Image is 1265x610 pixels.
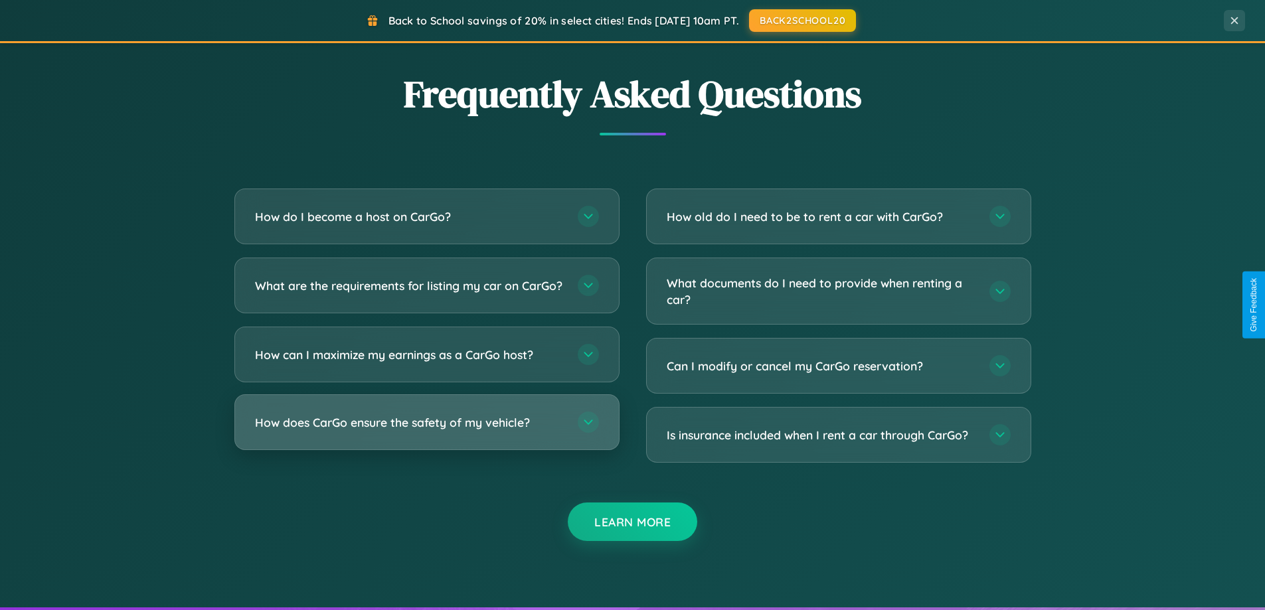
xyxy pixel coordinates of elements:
[255,277,564,294] h3: What are the requirements for listing my car on CarGo?
[667,208,976,225] h3: How old do I need to be to rent a car with CarGo?
[667,427,976,443] h3: Is insurance included when I rent a car through CarGo?
[388,14,739,27] span: Back to School savings of 20% in select cities! Ends [DATE] 10am PT.
[255,414,564,431] h3: How does CarGo ensure the safety of my vehicle?
[234,68,1031,119] h2: Frequently Asked Questions
[667,275,976,307] h3: What documents do I need to provide when renting a car?
[667,358,976,374] h3: Can I modify or cancel my CarGo reservation?
[749,9,856,32] button: BACK2SCHOOL20
[255,208,564,225] h3: How do I become a host on CarGo?
[255,346,564,363] h3: How can I maximize my earnings as a CarGo host?
[1249,278,1258,332] div: Give Feedback
[568,502,697,541] button: Learn More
